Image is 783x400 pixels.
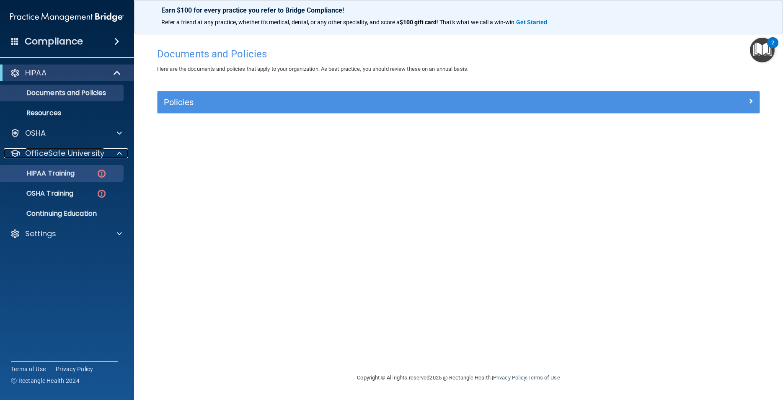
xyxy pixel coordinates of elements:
[516,19,547,26] strong: Get Started
[56,365,93,373] a: Privacy Policy
[493,374,526,381] a: Privacy Policy
[164,95,753,109] a: Policies
[10,229,122,239] a: Settings
[5,209,120,218] p: Continuing Education
[10,68,121,78] a: HIPAA
[161,6,756,14] p: Earn $100 for every practice you refer to Bridge Compliance!
[5,109,120,117] p: Resources
[400,19,437,26] strong: $100 gift card
[516,19,548,26] a: Get Started
[10,148,122,158] a: OfficeSafe University
[750,38,775,62] button: Open Resource Center, 2 new notifications
[527,374,560,381] a: Terms of Use
[25,128,46,138] p: OSHA
[157,66,468,72] span: Here are the documents and policies that apply to your organization. As best practice, you should...
[306,364,612,391] div: Copyright © All rights reserved 2025 @ Rectangle Health | |
[5,89,120,97] p: Documents and Policies
[437,19,516,26] span: ! That's what we call a win-win.
[96,168,107,179] img: danger-circle.6113f641.png
[10,9,124,26] img: PMB logo
[771,43,774,54] div: 2
[25,229,56,239] p: Settings
[11,377,80,385] span: Ⓒ Rectangle Health 2024
[161,19,400,26] span: Refer a friend at any practice, whether it's medical, dental, or any other speciality, and score a
[5,189,73,198] p: OSHA Training
[25,36,83,47] h4: Compliance
[96,188,107,199] img: danger-circle.6113f641.png
[157,49,760,59] h4: Documents and Policies
[10,128,122,138] a: OSHA
[5,169,75,178] p: HIPAA Training
[164,98,603,107] h5: Policies
[25,68,47,78] p: HIPAA
[11,365,46,373] a: Terms of Use
[25,148,104,158] p: OfficeSafe University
